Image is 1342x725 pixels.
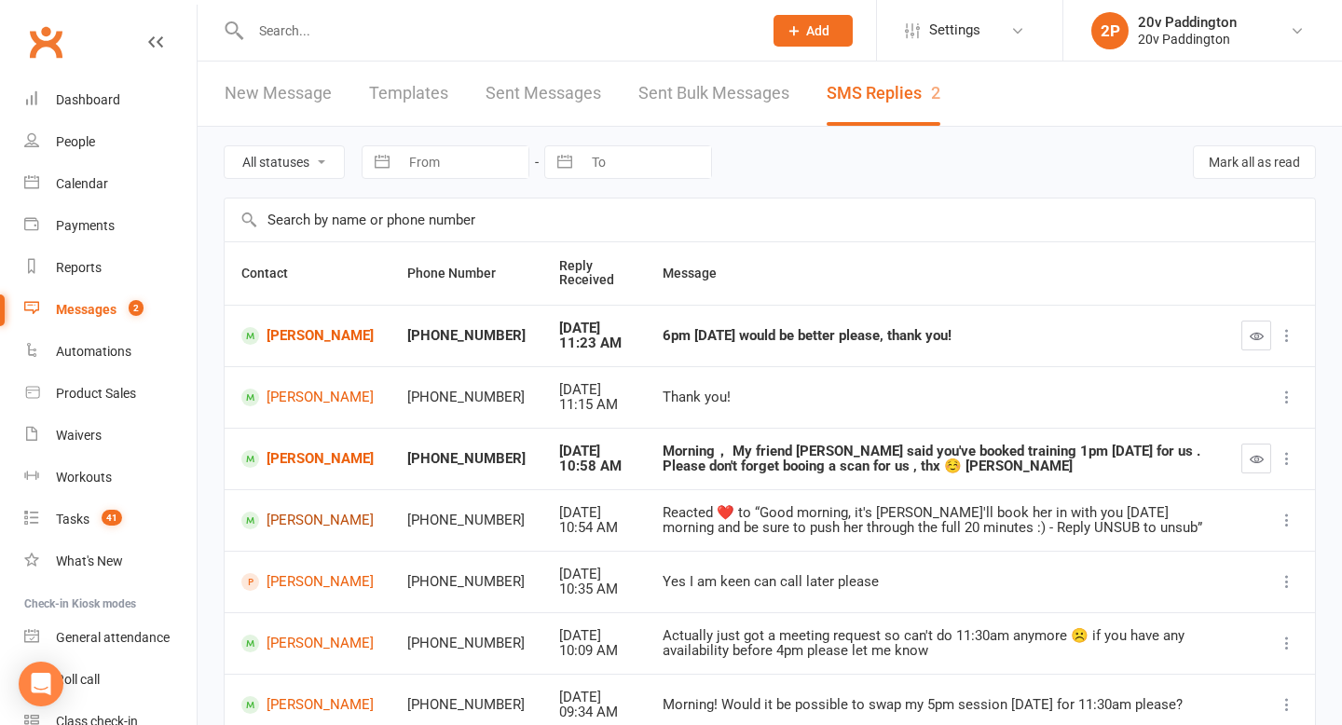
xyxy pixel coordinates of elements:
div: [PHONE_NUMBER] [407,636,526,651]
a: Templates [369,62,448,126]
a: General attendance kiosk mode [24,617,197,659]
div: [DATE] [559,628,629,644]
div: Roll call [56,672,100,687]
div: Workouts [56,470,112,485]
th: Reply Received [542,242,646,305]
div: 10:35 AM [559,581,629,597]
div: [DATE] [559,321,629,336]
div: 10:54 AM [559,520,629,536]
div: 09:34 AM [559,704,629,720]
div: Open Intercom Messenger [19,662,63,706]
a: Clubworx [22,19,69,65]
a: [PERSON_NAME] [241,573,374,591]
th: Contact [225,242,390,305]
a: Reports [24,247,197,289]
span: 41 [102,510,122,526]
div: What's New [56,554,123,568]
button: Mark all as read [1193,145,1316,179]
div: [DATE] [559,505,629,521]
a: Product Sales [24,373,197,415]
div: 2P [1091,12,1129,49]
div: Actually just got a meeting request so can't do 11:30am anymore ☹️ if you have any availability b... [663,628,1208,659]
a: People [24,121,197,163]
a: Payments [24,205,197,247]
div: [DATE] [559,382,629,398]
div: [PHONE_NUMBER] [407,451,526,467]
div: Dashboard [56,92,120,107]
div: 11:23 AM [559,335,629,351]
div: 11:15 AM [559,397,629,413]
div: Payments [56,218,115,233]
a: Sent Bulk Messages [638,62,789,126]
input: Search by name or phone number [225,198,1315,241]
a: New Message [225,62,332,126]
div: Tasks [56,512,89,527]
div: Thank you! [663,390,1208,405]
input: From [399,146,528,178]
a: Sent Messages [486,62,601,126]
a: Dashboard [24,79,197,121]
div: Morning! Would it be possible to swap my 5pm session [DATE] for 11:30am please? [663,697,1208,713]
a: Automations [24,331,197,373]
div: [PHONE_NUMBER] [407,328,526,344]
span: Add [806,23,829,38]
a: Workouts [24,457,197,499]
div: 10:58 AM [559,458,629,474]
div: Automations [56,344,131,359]
div: Yes I am keen can call later please [663,574,1208,590]
div: 20v Paddington [1138,14,1237,31]
button: Add [774,15,853,47]
a: Calendar [24,163,197,205]
div: 20v Paddington [1138,31,1237,48]
input: Search... [245,18,749,44]
div: Product Sales [56,386,136,401]
a: What's New [24,540,197,582]
a: [PERSON_NAME] [241,450,374,468]
div: Reacted ❤️ to “Good morning, it's [PERSON_NAME]'ll book her in with you [DATE] morning and be sur... [663,505,1208,536]
th: Message [646,242,1225,305]
a: SMS Replies2 [827,62,940,126]
th: Phone Number [390,242,542,305]
span: 2 [129,300,144,316]
a: [PERSON_NAME] [241,635,374,652]
span: Settings [929,9,980,51]
a: [PERSON_NAME] [241,512,374,529]
div: People [56,134,95,149]
div: 2 [931,83,940,103]
div: Messages [56,302,116,317]
div: Waivers [56,428,102,443]
div: Reports [56,260,102,275]
div: [DATE] [559,690,629,705]
div: [PHONE_NUMBER] [407,574,526,590]
div: General attendance [56,630,170,645]
div: 6pm [DATE] would be better please, thank you! [663,328,1208,344]
a: Messages 2 [24,289,197,331]
div: 10:09 AM [559,643,629,659]
a: [PERSON_NAME] [241,327,374,345]
a: Tasks 41 [24,499,197,540]
div: Calendar [56,176,108,191]
div: [PHONE_NUMBER] [407,513,526,528]
div: [PHONE_NUMBER] [407,697,526,713]
div: [DATE] [559,444,629,459]
a: Waivers [24,415,197,457]
a: Roll call [24,659,197,701]
div: [DATE] [559,567,629,582]
a: [PERSON_NAME] [241,696,374,714]
div: Morning， My friend [PERSON_NAME] said you've booked training 1pm [DATE] for us . Please don't for... [663,444,1208,474]
input: To [582,146,711,178]
a: [PERSON_NAME] [241,389,374,406]
div: [PHONE_NUMBER] [407,390,526,405]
